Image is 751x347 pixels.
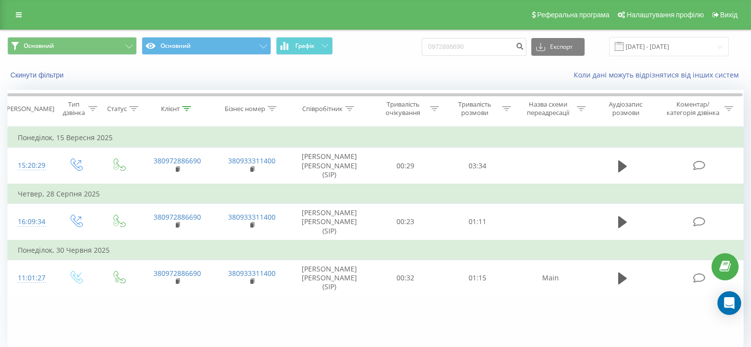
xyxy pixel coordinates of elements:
a: 380972886690 [154,212,201,222]
div: Тривалість очікування [379,100,428,117]
a: 380933311400 [228,212,276,222]
td: Понеділок, 30 Червня 2025 [8,240,744,260]
button: Експорт [531,38,585,56]
div: Клієнт [161,105,180,113]
td: [PERSON_NAME] [PERSON_NAME] (SIP) [289,260,370,296]
td: 03:34 [441,148,513,184]
td: 01:15 [441,260,513,296]
span: Вихід [720,11,738,19]
div: Тривалість розмови [450,100,500,117]
a: 380972886690 [154,156,201,165]
div: 11:01:27 [18,269,44,288]
div: Open Intercom Messenger [717,291,741,315]
td: Четвер, 28 Серпня 2025 [8,184,744,204]
td: 00:29 [370,148,441,184]
div: Аудіозапис розмови [597,100,655,117]
td: 00:23 [370,204,441,240]
div: Співробітник [302,105,343,113]
input: Пошук за номером [422,38,526,56]
div: Коментар/категорія дзвінка [664,100,722,117]
div: Тип дзвінка [62,100,85,117]
td: Понеділок, 15 Вересня 2025 [8,128,744,148]
a: 380933311400 [228,269,276,278]
div: Статус [107,105,127,113]
button: Графік [276,37,333,55]
div: 15:20:29 [18,156,44,175]
a: 380933311400 [228,156,276,165]
td: 00:32 [370,260,441,296]
td: 01:11 [441,204,513,240]
a: 380972886690 [154,269,201,278]
span: Графік [295,42,315,49]
div: [PERSON_NAME] [4,105,54,113]
button: Основний [7,37,137,55]
span: Реферальна програма [537,11,610,19]
div: Назва схеми переадресації [522,100,574,117]
button: Скинути фільтри [7,71,69,79]
button: Основний [142,37,271,55]
div: Бізнес номер [225,105,265,113]
a: Коли дані можуть відрізнятися вiд інших систем [574,70,744,79]
td: Main [513,260,588,296]
td: [PERSON_NAME] [PERSON_NAME] (SIP) [289,204,370,240]
span: Основний [24,42,54,50]
span: Налаштування профілю [627,11,704,19]
div: 16:09:34 [18,212,44,231]
td: [PERSON_NAME] [PERSON_NAME] (SIP) [289,148,370,184]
